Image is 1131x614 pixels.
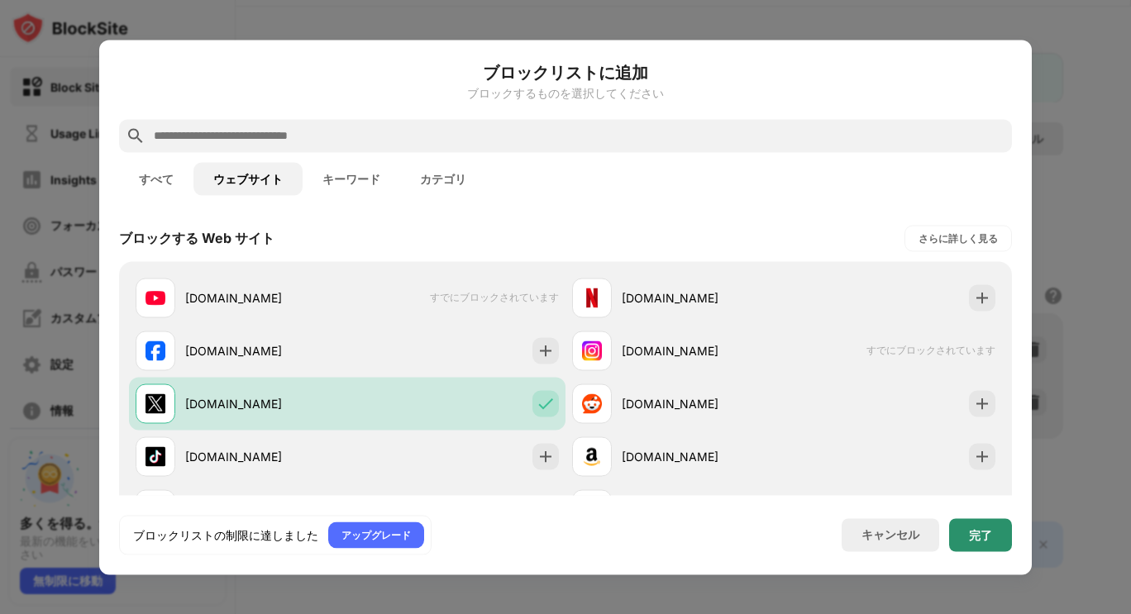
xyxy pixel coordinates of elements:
[185,289,347,307] div: [DOMAIN_NAME]
[119,162,193,195] button: すべて
[146,446,165,466] img: favicons
[622,395,784,412] div: [DOMAIN_NAME]
[622,448,784,465] div: [DOMAIN_NAME]
[119,229,274,247] div: ブロックする Web サイト
[146,393,165,413] img: favicons
[919,230,998,246] div: さらに詳しく見る
[119,59,1012,84] h6: ブロックリストに追加
[303,162,400,195] button: キーワード
[185,342,347,359] div: [DOMAIN_NAME]
[185,395,347,412] div: [DOMAIN_NAME]
[126,126,146,145] img: search.svg
[133,526,318,543] div: ブロックリストの制限に達しました
[341,526,411,543] div: アップグレード
[622,289,784,307] div: [DOMAIN_NAME]
[119,86,1012,99] div: ブロックするものを選択してください
[582,393,602,413] img: favicons
[185,448,347,465] div: [DOMAIN_NAME]
[866,344,995,358] span: すでにブロックされています
[582,288,602,307] img: favicons
[582,340,602,360] img: favicons
[969,528,992,541] div: 完了
[146,288,165,307] img: favicons
[861,527,919,543] div: キャンセル
[193,162,303,195] button: ウェブサイト
[622,342,784,359] div: [DOMAIN_NAME]
[146,340,165,360] img: favicons
[400,162,486,195] button: カテゴリ
[582,446,602,466] img: favicons
[430,291,559,305] span: すでにブロックされています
